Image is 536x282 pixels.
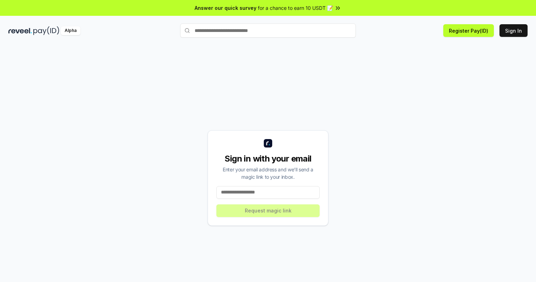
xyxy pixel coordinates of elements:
div: Sign in with your email [216,153,320,164]
img: pay_id [33,26,59,35]
div: Enter your email address and we’ll send a magic link to your inbox. [216,166,320,181]
div: Alpha [61,26,80,35]
span: Answer our quick survey [195,4,256,12]
button: Sign In [499,24,528,37]
button: Register Pay(ID) [443,24,494,37]
img: reveel_dark [8,26,32,35]
span: for a chance to earn 10 USDT 📝 [258,4,333,12]
img: logo_small [264,139,272,147]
